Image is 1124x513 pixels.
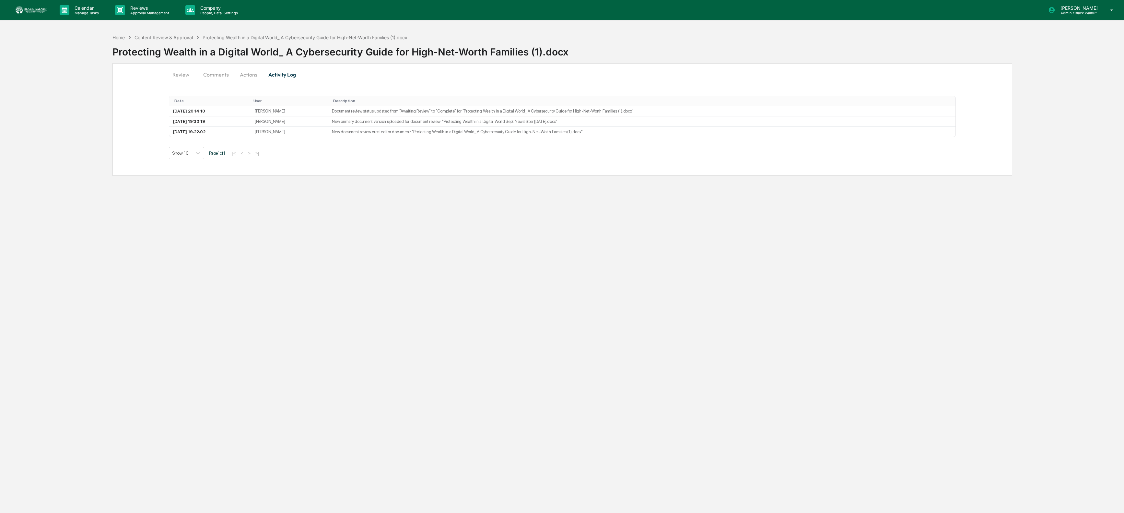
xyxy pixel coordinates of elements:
td: Document review status updated from "Awaiting Review" to "Complete" for "Protecting Wealth in a D... [328,106,955,116]
td: [PERSON_NAME] [251,116,328,127]
button: Review [169,67,198,82]
div: secondary tabs example [169,67,956,82]
img: logo [16,6,47,14]
div: Content Review & Approval [135,35,193,40]
button: Actions [234,67,263,82]
div: Toggle SortBy [333,99,953,103]
span: Page 1 of 1 [209,150,225,156]
button: < [239,150,245,156]
div: Toggle SortBy [253,99,326,103]
div: Toggle SortBy [174,99,248,103]
p: Approval Management [125,11,172,15]
p: Admin • Black Walnut [1055,11,1101,15]
button: Activity Log [263,67,301,82]
td: New document review created for document: "Protecting Wealth in a Digital World_ A Cybersecurity ... [328,127,955,137]
td: [DATE] 19:22:02 [169,127,251,137]
iframe: Open customer support [1103,492,1121,509]
p: Company [195,5,241,11]
td: New primary document version uploaded for document review: "Protecting Wealth in a Digital World ... [328,116,955,127]
p: [PERSON_NAME] [1055,5,1101,11]
p: Manage Tasks [69,11,102,15]
p: People, Data, Settings [195,11,241,15]
td: [DATE] 19:30:19 [169,116,251,127]
div: Protecting Wealth in a Digital World_ A Cybersecurity Guide for High-Net-Worth Families (1).docx [112,41,1124,58]
td: [PERSON_NAME] [251,127,328,137]
p: Calendar [69,5,102,11]
td: [DATE] 20:14:10 [169,106,251,116]
button: Comments [198,67,234,82]
div: Home [112,35,125,40]
p: Reviews [125,5,172,11]
div: Protecting Wealth in a Digital World_ A Cybersecurity Guide for High-Net-Worth Families (1).docx [203,35,407,40]
button: >| [253,150,261,156]
button: > [246,150,252,156]
td: [PERSON_NAME] [251,106,328,116]
button: |< [230,150,238,156]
